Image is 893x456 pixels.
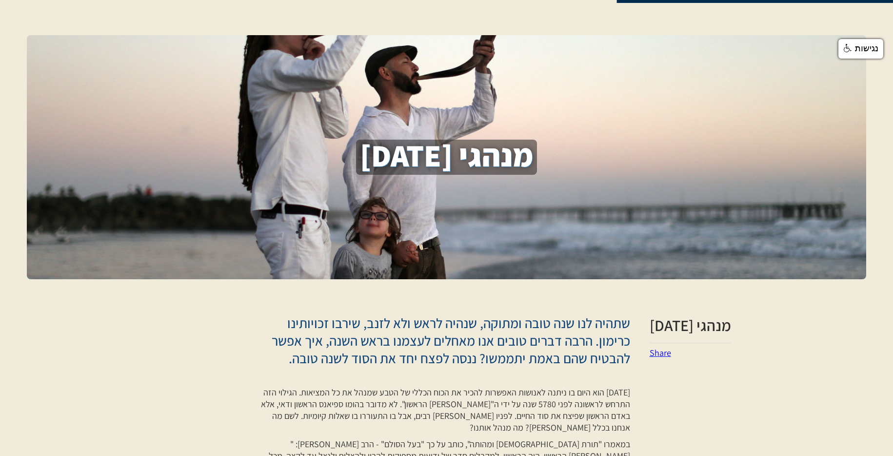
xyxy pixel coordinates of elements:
h1: מנהגי [DATE] [356,140,537,175]
p: [DATE] הוא היום בו ניתנה לאנושות האפשרות להכיר את הכוח הכללי של הטבע שמנהל את כל המציאות. הגילוי ... [259,387,630,434]
p: שתהיה לנו שנה טובה ומתוקה, שנהיה לראש ולא לזנב, שירבו זכויותינו כרימון. הרבה דברים טובים אנו מאחל... [259,314,630,367]
a: Share [650,347,671,358]
img: נגישות [844,44,853,53]
a: נגישות [838,39,883,59]
span: נגישות [855,43,878,53]
h2: מנהגי [DATE] [650,316,731,334]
